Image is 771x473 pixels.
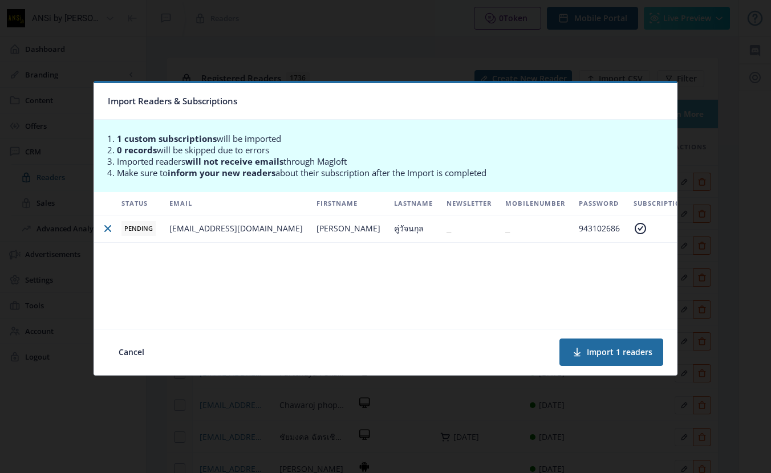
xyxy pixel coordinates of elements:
b: will not receive emails [185,156,283,167]
th: newsletter [440,192,498,215]
li: Imported readers through Magloft [117,156,671,167]
button: Import 1 readers [559,339,663,366]
nb-card-header: Import Readers & Subscriptions [94,83,677,120]
th: password [572,192,627,215]
span: ⎯ [447,223,451,234]
th: firstname [310,192,387,215]
th: lastname [387,192,440,215]
span: 943102686 [579,223,620,234]
li: will be imported [117,133,671,144]
th: subscription [627,192,693,215]
th: mobileNumber [498,192,572,215]
span: [EMAIL_ADDRESS][DOMAIN_NAME] [169,223,303,234]
b: 1 custom subscriptions [117,133,217,144]
li: Make sure to about their subscription after the Import is completed [117,167,671,178]
span: ⎯ [505,223,510,234]
b: inform your new readers [168,167,275,178]
li: will be skipped due to errors [117,144,671,156]
th: email [163,192,310,215]
span: คู่วัจนกุล [394,223,424,234]
b: 0 records [117,144,157,156]
button: Cancel [108,339,155,366]
span: [PERSON_NAME] [316,223,380,234]
span: PENDING [121,221,156,236]
th: Status [115,192,163,215]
